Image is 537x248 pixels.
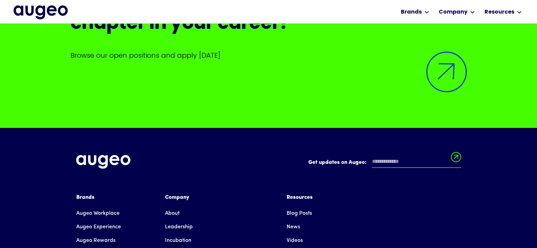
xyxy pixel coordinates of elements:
[76,234,116,247] a: Augeo Rewards
[287,234,303,247] a: Videos
[426,51,467,93] img: Arrow symbol in bright blue pointing diagonally upward and to the right to indicate an active link.
[14,5,68,19] img: Augeo's full logo in midnight blue.
[308,158,367,167] label: Get updates on Augeo:
[287,207,312,220] a: Blog Posts
[76,193,138,202] div: Brands
[287,193,318,202] div: Resources
[484,8,514,16] div: Resources
[165,220,193,234] a: Leadership
[76,220,121,234] a: Augeo Experience
[287,220,300,234] a: News
[439,8,468,16] div: Company
[401,8,422,16] div: Brands
[14,5,68,19] a: home
[165,193,260,202] div: Company
[165,234,191,247] a: Incubation
[165,207,180,220] a: About
[70,51,467,60] p: Browse our open positions and apply [DATE]
[308,155,461,171] form: Email Form
[76,207,120,220] a: Augeo Workplace
[451,152,461,166] input: Submit
[76,155,130,169] img: Augeo's full logo in white.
